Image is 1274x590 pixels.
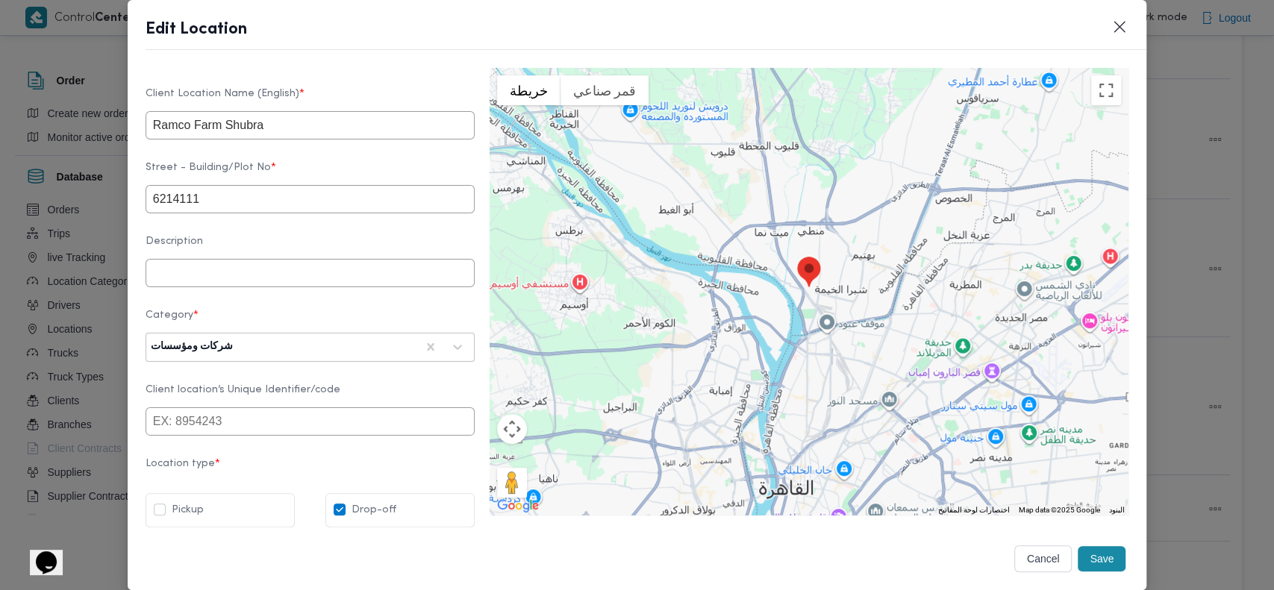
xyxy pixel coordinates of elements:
input: EX: Hyper one [146,111,475,139]
label: Location type [146,458,475,481]
label: Category [146,310,475,333]
label: Description [146,236,475,259]
label: Street - Building/Plot No [146,162,475,185]
button: Closes this modal window [1111,18,1128,36]
button: اختصارات لوحة المفاتيح [937,505,1009,515]
label: Client Location Name (English) [146,88,475,111]
a: ‏فتح هذه المنطقة في "خرائط Google" (يؤدي ذلك إلى فتح نافذة جديدة) [493,496,543,515]
button: تبديل إلى العرض ملء الشاشة [1091,75,1121,105]
button: اسحب الدليل على الخريطة لفتح "التجوّل الافتراضي". [497,468,527,498]
label: Pickup [154,501,204,519]
header: Edit Location [146,18,1165,50]
img: Google [493,496,543,515]
button: Cancel [1014,545,1072,572]
label: Client location’s Unique Identifier/code [146,384,475,407]
button: عناصر التحكّم بطريقة عرض الخريطة [497,414,527,444]
button: عرض صور القمر الصناعي [561,75,649,105]
a: البنود [1108,506,1124,514]
iframe: chat widget [15,530,63,575]
input: EX: 8954243 [146,407,475,436]
label: Drop-off [334,501,396,519]
span: Map data ©2025 Google [1018,506,1099,514]
button: Save [1078,546,1125,571]
div: شركات ومؤسسات [151,341,233,353]
button: عرض خريطة الشارع [497,75,561,105]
